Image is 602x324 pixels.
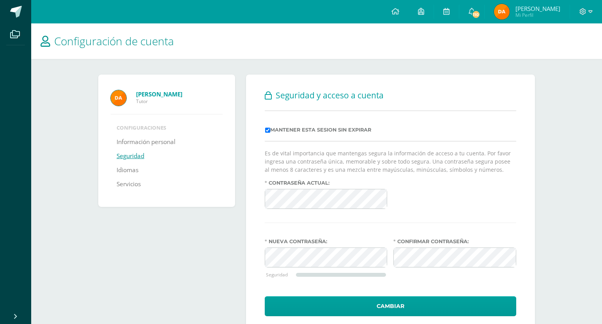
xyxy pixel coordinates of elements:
span: 110 [472,10,480,19]
span: Tutor [136,98,223,105]
button: Cambiar [265,296,516,316]
img: Profile picture of Damaris Keren Alonzo Mendoza [111,90,126,106]
label: Nueva contraseña: [265,239,388,244]
img: a29f7f2a7982db3aae96299aa7a15beb.png [494,4,510,20]
input: Mantener esta sesion sin expirar [265,128,270,133]
a: [PERSON_NAME] [136,90,223,98]
span: Configuración de cuenta [54,34,174,48]
a: Servicios [117,177,141,191]
div: Seguridad [266,271,296,278]
span: Seguridad y acceso a cuenta [276,90,384,101]
label: Confirmar contraseña: [393,239,516,244]
strong: [PERSON_NAME] [136,90,182,98]
a: Información personal [117,135,175,149]
a: Seguridad [117,149,144,163]
li: Configuraciones [117,124,217,131]
span: Mi Perfil [515,12,560,18]
label: Mantener esta sesion sin expirar [265,127,371,133]
a: Idiomas [117,163,138,177]
p: Es de vital importancia que mantengas segura la información de acceso a tu cuenta. Por favor ingr... [265,149,516,174]
span: [PERSON_NAME] [515,5,560,12]
label: Contraseña actual: [265,180,388,186]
